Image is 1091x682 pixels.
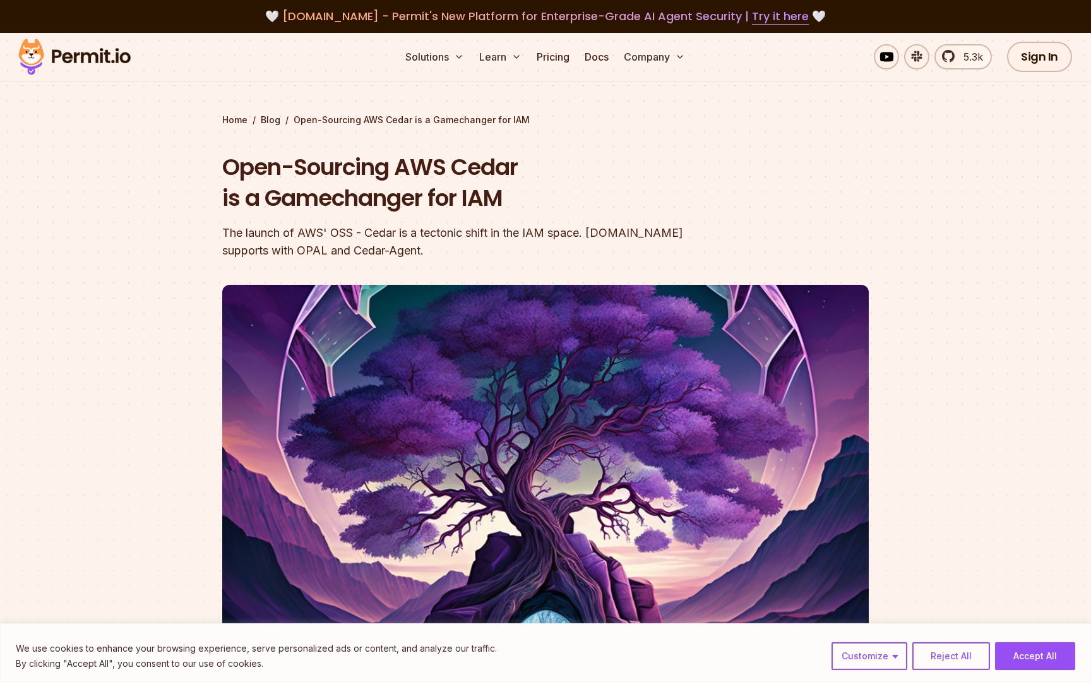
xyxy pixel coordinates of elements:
[13,35,136,78] img: Permit logo
[400,44,469,69] button: Solutions
[1007,42,1072,72] a: Sign In
[956,49,983,64] span: 5.3k
[580,44,614,69] a: Docs
[282,8,809,24] span: [DOMAIN_NAME] - Permit's New Platform for Enterprise-Grade AI Agent Security |
[995,642,1075,670] button: Accept All
[30,8,1061,25] div: 🤍 🤍
[222,152,707,214] h1: Open-Sourcing AWS Cedar is a Gamechanger for IAM
[16,656,497,671] p: By clicking "Accept All", you consent to our use of cookies.
[832,642,907,670] button: Customize
[752,8,809,25] a: Try it here
[222,114,247,126] a: Home
[222,114,869,126] div: / /
[222,285,869,649] img: Open-Sourcing AWS Cedar is a Gamechanger for IAM
[934,44,992,69] a: 5.3k
[912,642,990,670] button: Reject All
[474,44,527,69] button: Learn
[532,44,575,69] a: Pricing
[222,224,707,260] div: The launch of AWS' OSS - Cedar is a tectonic shift in the IAM space. [DOMAIN_NAME] supports with ...
[619,44,690,69] button: Company
[261,114,280,126] a: Blog
[16,641,497,656] p: We use cookies to enhance your browsing experience, serve personalized ads or content, and analyz...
